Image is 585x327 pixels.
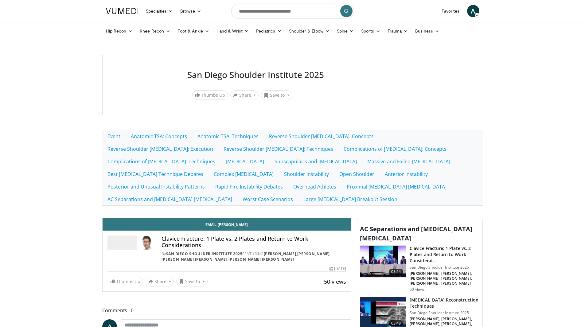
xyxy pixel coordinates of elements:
a: San Diego Shoulder Institute 2025 [166,251,243,256]
span: Comments 0 [102,306,352,314]
a: Anatomic TSA: Concepts [126,130,192,143]
a: Sports [357,25,384,37]
a: Knee Recon [136,25,174,37]
img: Avatar [139,236,154,250]
a: Foot & Ankle [174,25,213,37]
a: 03:24 Clavice Fracture: 1 Plate vs. 2 Plates and Return to Work Considerat… San Diego Shoulder In... [360,245,479,292]
h4: Clavice Fracture: 1 Plate vs. 2 Plates and Return to Work Considerations [162,236,346,249]
a: Hip Recon [102,25,136,37]
a: [PERSON_NAME] [195,257,228,262]
a: [PERSON_NAME] [264,251,296,256]
a: Hand & Wrist [213,25,252,37]
a: Pediatrics [252,25,285,37]
span: AC Separations and [MEDICAL_DATA] [MEDICAL_DATA] [360,225,472,242]
a: Open Shoulder [334,168,380,181]
h3: San Diego Shoulder Institute 2025 [187,70,474,80]
p: [PERSON_NAME], [PERSON_NAME], [PERSON_NAME], [PERSON_NAME], [PERSON_NAME], [PERSON_NAME] [410,271,479,286]
a: Browse [177,5,205,17]
button: Save to [261,90,292,100]
a: Shoulder Instability [279,168,334,181]
a: Worst Case Scenarios [237,193,298,206]
a: A [467,5,479,17]
a: Business [411,25,443,37]
a: Best [MEDICAL_DATA] Technique Debates [102,168,209,181]
p: San Diego Shoulder Institute 2025 [410,265,479,270]
a: [PERSON_NAME] [228,257,261,262]
a: Complications of [MEDICAL_DATA]: Concepts [338,142,452,155]
a: Large [MEDICAL_DATA] Breakout Session [298,193,403,206]
a: Shoulder & Elbow [285,25,333,37]
a: AC Separations and [MEDICAL_DATA] [MEDICAL_DATA] [102,193,237,206]
a: Complications of [MEDICAL_DATA]: Techniques [102,155,220,168]
button: Share [230,90,259,100]
button: Save to [176,277,208,286]
p: 50 views [410,287,425,292]
div: By FEATURING , , , , , [162,251,346,262]
span: 03:48 [389,320,404,326]
a: Event [102,130,126,143]
a: Massive and Failed [MEDICAL_DATA] [362,155,455,168]
h3: [MEDICAL_DATA] Reconstruction Techniques [410,297,479,309]
a: [PERSON_NAME] [162,257,194,262]
a: Overhead Athletes [288,180,341,193]
a: Email [PERSON_NAME] [103,218,351,231]
img: 39fd10ba-85e2-4726-a43f-0e92374df7c9.150x105_q85_crop-smart_upscale.jpg [360,246,406,278]
input: Search topics, interventions [231,4,354,18]
div: [DATE] [330,266,346,271]
a: [MEDICAL_DATA] [220,155,269,168]
a: Reverse Shoulder [MEDICAL_DATA]: Execution [102,142,218,155]
a: Anatomic TSA: Techniques [192,130,264,143]
a: [PERSON_NAME] [262,257,294,262]
p: San Diego Shoulder Institute 2025 [410,310,479,315]
img: VuMedi Logo [106,8,138,14]
button: Share [146,277,174,286]
span: 03:24 [389,269,404,275]
a: [PERSON_NAME] [297,251,330,256]
a: Posterior and Unusual Instability Patterns [102,180,210,193]
a: Subscapularis and [MEDICAL_DATA] [269,155,362,168]
a: Spine [333,25,357,37]
a: Thumbs Up [192,90,228,100]
a: Favorites [438,5,463,17]
a: Rapid-Fire Instability Debates [210,180,288,193]
a: Specialties [142,5,177,17]
img: San Diego Shoulder Institute 2025 [107,236,137,250]
a: Anterior Instability [380,168,433,181]
span: 50 views [324,278,346,285]
a: Proximal [MEDICAL_DATA] [MEDICAL_DATA] [341,180,452,193]
a: Complex [MEDICAL_DATA] [209,168,279,181]
a: Trauma [384,25,412,37]
a: Thumbs Up [107,277,143,286]
h3: Clavice Fracture: 1 Plate vs. 2 Plates and Return to Work Considerat… [410,245,479,264]
a: Reverse Shoulder [MEDICAL_DATA]: Techniques [218,142,338,155]
a: Reverse Shoulder [MEDICAL_DATA]: Concepts [264,130,379,143]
